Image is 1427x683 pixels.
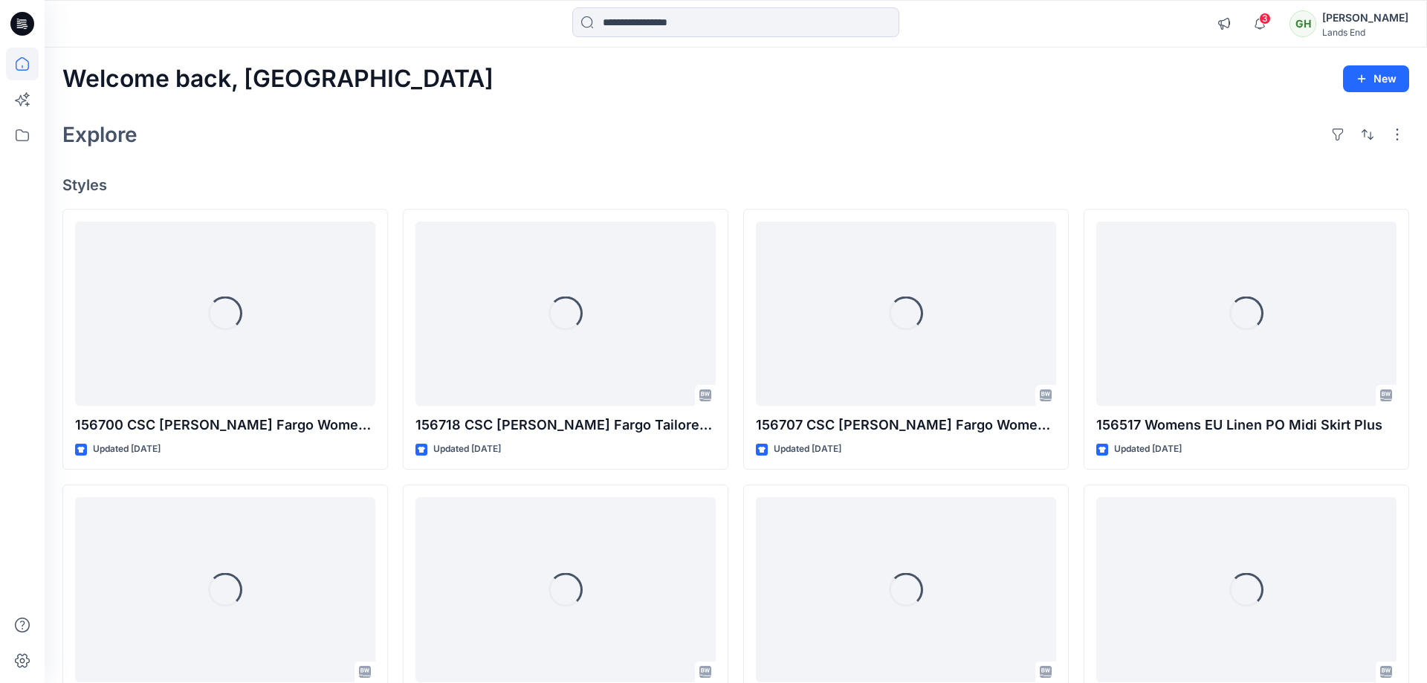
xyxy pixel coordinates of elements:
p: 156517 Womens EU Linen PO Midi Skirt Plus [1096,415,1397,436]
div: GH [1290,10,1316,37]
div: Lands End [1322,27,1408,38]
p: Updated [DATE] [433,441,501,457]
h2: Welcome back, [GEOGRAPHIC_DATA] [62,65,494,93]
span: 3 [1259,13,1271,25]
p: Updated [DATE] [93,441,161,457]
div: [PERSON_NAME] [1322,9,1408,27]
p: Updated [DATE] [1114,441,1182,457]
button: New [1343,65,1409,92]
p: 156700 CSC [PERSON_NAME] Fargo Women's Topstitched V-Neck Blouse_DEVELOPMENT [75,415,375,436]
p: 156707 CSC [PERSON_NAME] Fargo Women's Tailored Wrap Dress-Fit [756,415,1056,436]
h2: Explore [62,123,137,146]
p: 156718 CSC [PERSON_NAME] Fargo Tailored Utility Jacket_DEVELOPMENT [415,415,716,436]
p: Updated [DATE] [774,441,841,457]
h4: Styles [62,176,1409,194]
